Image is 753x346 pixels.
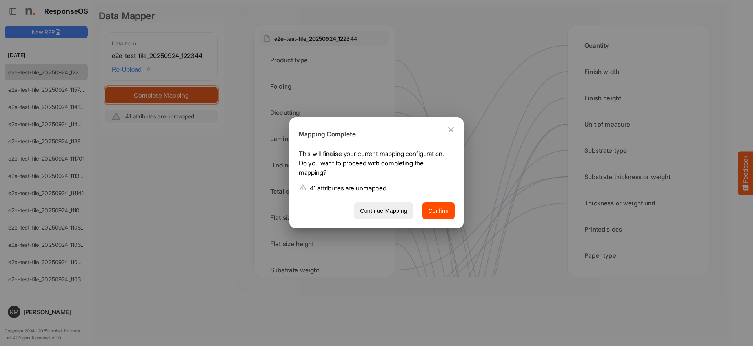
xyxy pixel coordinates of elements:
[428,206,449,216] span: Confirm
[442,120,460,139] button: Close dialog
[422,202,455,220] button: Confirm
[310,183,386,193] p: 41 attributes are unmapped
[299,149,448,180] p: This will finalise your current mapping configuration. Do you want to proceed with completing the...
[354,202,413,220] button: Continue Mapping
[360,206,407,216] span: Continue Mapping
[299,129,448,139] h6: Mapping Complete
